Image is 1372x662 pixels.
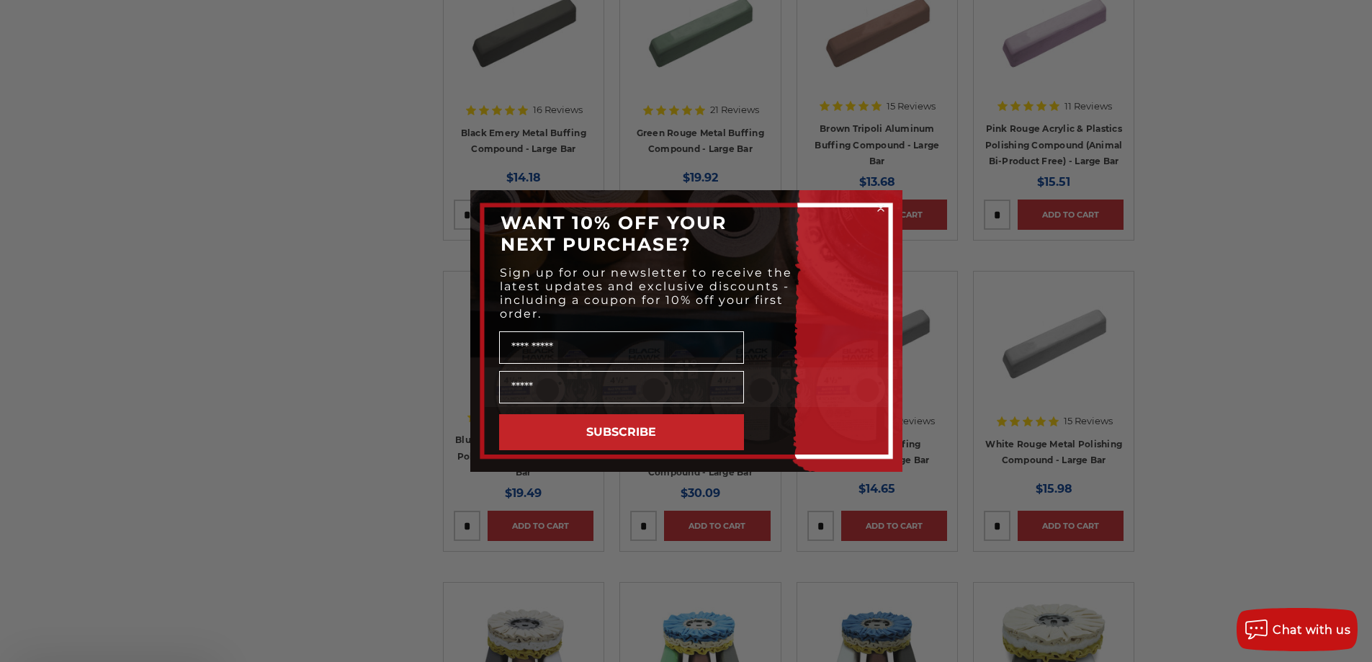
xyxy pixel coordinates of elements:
[1237,608,1358,651] button: Chat with us
[501,212,727,255] span: WANT 10% OFF YOUR NEXT PURCHASE?
[499,371,744,403] input: Email
[874,201,888,215] button: Close dialog
[500,266,792,321] span: Sign up for our newsletter to receive the latest updates and exclusive discounts - including a co...
[1273,623,1350,637] span: Chat with us
[499,414,744,450] button: SUBSCRIBE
